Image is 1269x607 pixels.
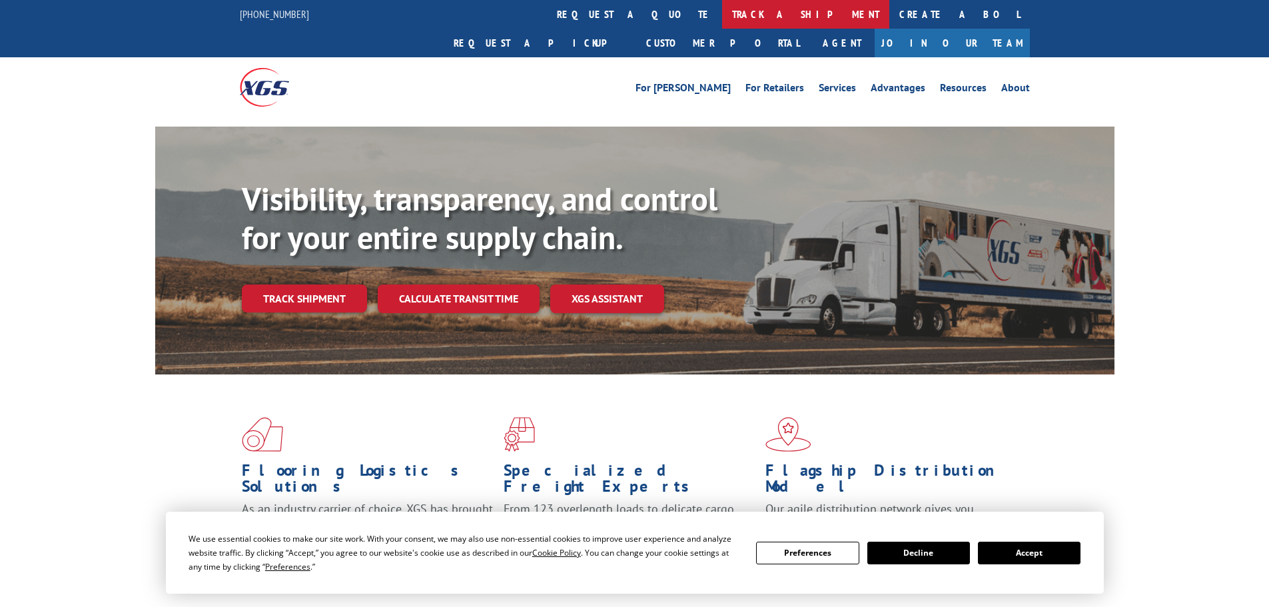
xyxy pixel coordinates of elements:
a: Request a pickup [444,29,636,57]
button: Preferences [756,542,859,564]
h1: Flagship Distribution Model [765,462,1017,501]
div: Cookie Consent Prompt [166,512,1104,594]
div: We use essential cookies to make our site work. With your consent, we may also use non-essential ... [189,532,740,574]
h1: Specialized Freight Experts [504,462,755,501]
a: Track shipment [242,285,367,312]
span: Preferences [265,561,310,572]
a: XGS ASSISTANT [550,285,664,313]
button: Accept [978,542,1080,564]
a: Agent [809,29,875,57]
img: xgs-icon-focused-on-flooring-red [504,417,535,452]
a: Customer Portal [636,29,809,57]
a: For [PERSON_NAME] [635,83,731,97]
a: About [1001,83,1030,97]
a: For Retailers [745,83,804,97]
a: Join Our Team [875,29,1030,57]
button: Decline [867,542,970,564]
h1: Flooring Logistics Solutions [242,462,494,501]
a: Services [819,83,856,97]
a: Advantages [871,83,925,97]
span: Cookie Policy [532,547,581,558]
img: xgs-icon-total-supply-chain-intelligence-red [242,417,283,452]
b: Visibility, transparency, and control for your entire supply chain. [242,178,717,258]
a: Calculate transit time [378,285,540,313]
p: From 123 overlength loads to delicate cargo, our experienced staff knows the best way to move you... [504,501,755,560]
span: As an industry carrier of choice, XGS has brought innovation and dedication to flooring logistics... [242,501,493,548]
a: [PHONE_NUMBER] [240,7,309,21]
span: Our agile distribution network gives you nationwide inventory management on demand. [765,501,1011,532]
img: xgs-icon-flagship-distribution-model-red [765,417,811,452]
a: Resources [940,83,987,97]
